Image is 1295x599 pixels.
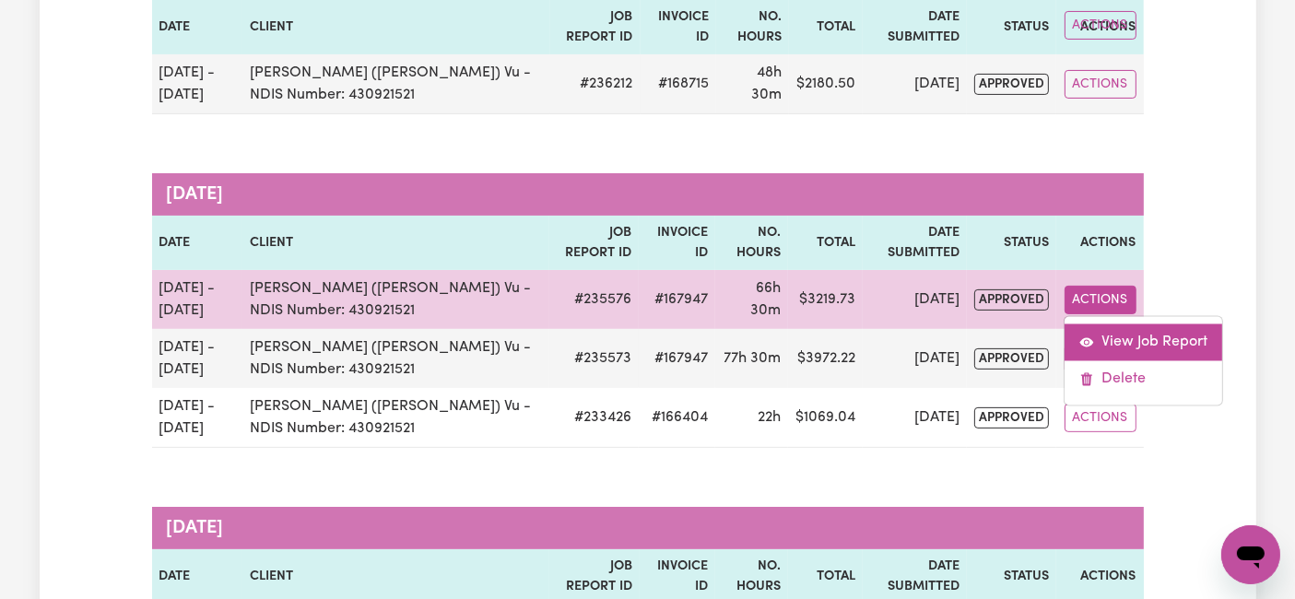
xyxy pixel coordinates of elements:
[639,329,715,388] td: #167947
[1065,11,1136,40] button: Actions
[724,351,781,366] span: 77 hours 30 minutes
[751,65,782,102] span: 48 hours 30 minutes
[639,216,715,270] th: Invoice ID
[1065,286,1136,314] button: Actions
[550,54,641,114] td: # 236212
[242,329,549,388] td: [PERSON_NAME] ([PERSON_NAME]) Vu - NDIS Number: 430921521
[788,329,863,388] td: $ 3972.22
[1065,361,1222,398] a: Delete job report 235576
[639,388,715,448] td: #166404
[242,54,550,114] td: [PERSON_NAME] ([PERSON_NAME]) Vu - NDIS Number: 430921521
[152,216,242,270] th: Date
[242,270,549,329] td: [PERSON_NAME] ([PERSON_NAME]) Vu - NDIS Number: 430921521
[1065,404,1136,432] button: Actions
[1064,316,1223,406] div: Actions
[549,216,639,270] th: Job Report ID
[549,329,639,388] td: # 235573
[549,270,639,329] td: # 235576
[152,507,1144,549] caption: [DATE]
[863,270,967,329] td: [DATE]
[1065,70,1136,99] button: Actions
[1065,324,1222,361] a: View job report 235576
[863,388,967,448] td: [DATE]
[152,54,242,114] td: [DATE] - [DATE]
[715,216,788,270] th: No. Hours
[549,388,639,448] td: # 233426
[1221,525,1280,584] iframe: Button to launch messaging window
[152,329,242,388] td: [DATE] - [DATE]
[788,216,863,270] th: Total
[974,74,1049,95] span: approved
[152,173,1144,216] caption: [DATE]
[1056,216,1143,270] th: Actions
[641,54,717,114] td: #168715
[974,289,1049,311] span: approved
[152,388,242,448] td: [DATE] - [DATE]
[967,216,1056,270] th: Status
[242,216,549,270] th: Client
[974,407,1049,429] span: approved
[152,270,242,329] td: [DATE] - [DATE]
[863,329,967,388] td: [DATE]
[863,54,967,114] td: [DATE]
[788,388,863,448] td: $ 1069.04
[242,388,549,448] td: [PERSON_NAME] ([PERSON_NAME]) Vu - NDIS Number: 430921521
[788,270,863,329] td: $ 3219.73
[789,54,863,114] td: $ 2180.50
[639,270,715,329] td: #167947
[750,281,781,318] span: 66 hours 30 minutes
[863,216,967,270] th: Date Submitted
[974,348,1049,370] span: approved
[758,410,781,425] span: 22 hours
